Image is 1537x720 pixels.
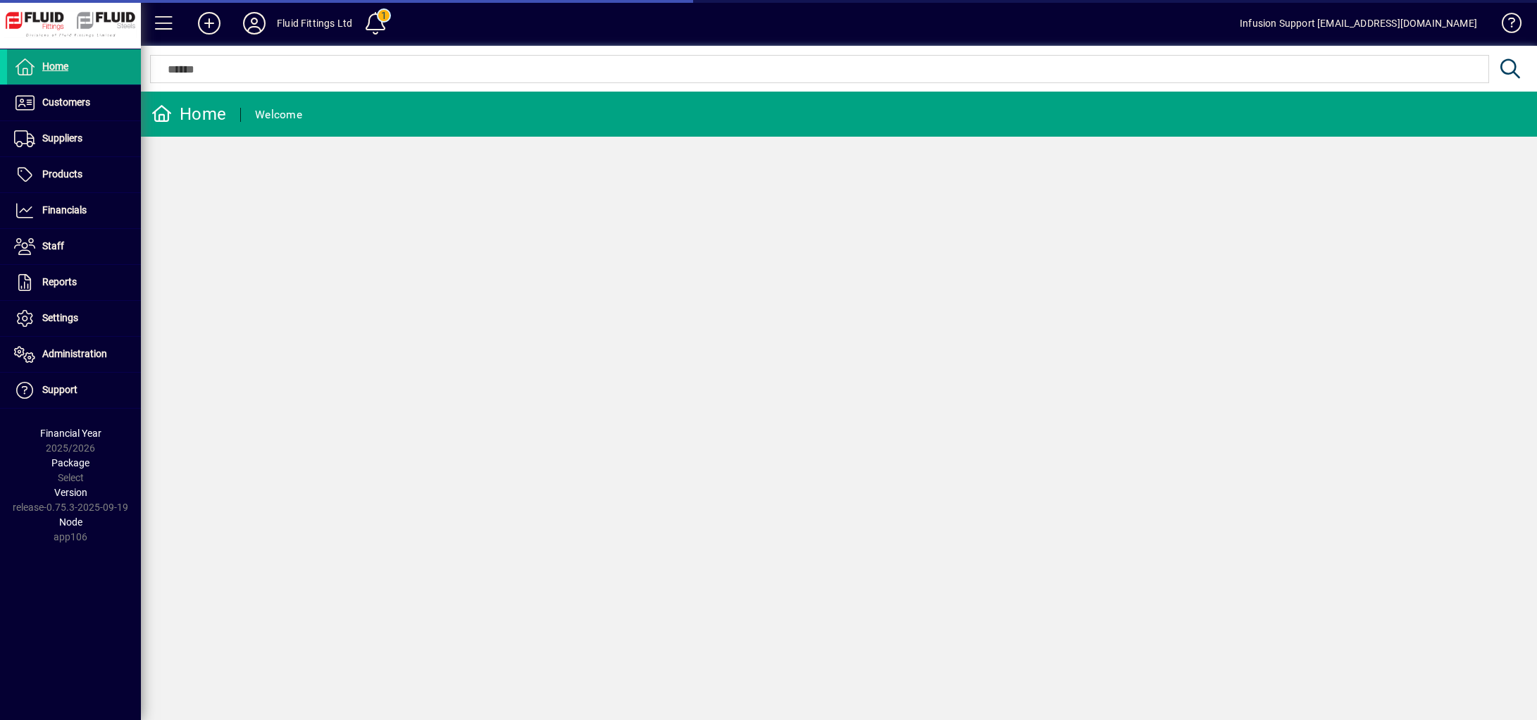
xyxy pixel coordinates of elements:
[187,11,232,36] button: Add
[7,121,141,156] a: Suppliers
[7,301,141,336] a: Settings
[42,204,87,216] span: Financials
[42,276,77,287] span: Reports
[7,229,141,264] a: Staff
[42,240,64,252] span: Staff
[7,373,141,408] a: Support
[277,12,352,35] div: Fluid Fittings Ltd
[42,168,82,180] span: Products
[151,103,226,125] div: Home
[51,457,89,468] span: Package
[59,516,82,528] span: Node
[1491,3,1519,49] a: Knowledge Base
[1240,12,1477,35] div: Infusion Support [EMAIL_ADDRESS][DOMAIN_NAME]
[42,348,107,359] span: Administration
[42,132,82,144] span: Suppliers
[54,487,87,498] span: Version
[42,384,77,395] span: Support
[40,428,101,439] span: Financial Year
[42,61,68,72] span: Home
[7,193,141,228] a: Financials
[7,85,141,120] a: Customers
[7,157,141,192] a: Products
[232,11,277,36] button: Profile
[255,104,302,126] div: Welcome
[7,265,141,300] a: Reports
[7,337,141,372] a: Administration
[42,312,78,323] span: Settings
[42,97,90,108] span: Customers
